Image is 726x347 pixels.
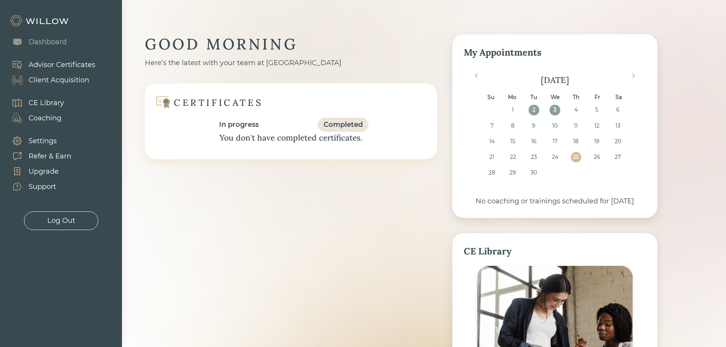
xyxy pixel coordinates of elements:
[464,196,646,206] div: No coaching or trainings scheduled for [DATE]
[29,37,67,47] div: Dashboard
[508,168,518,178] div: Choose Monday, September 29th, 2025
[29,113,61,123] div: Coaching
[529,121,539,131] div: Choose Tuesday, September 9th, 2025
[529,136,539,147] div: Choose Tuesday, September 16th, 2025
[4,57,95,72] a: Advisor Certificates
[592,92,603,102] div: Fr
[550,121,560,131] div: Choose Wednesday, September 10th, 2025
[145,34,437,54] div: GOOD MORNING
[487,168,497,178] div: Choose Sunday, September 28th, 2025
[550,92,560,102] div: We
[614,92,624,102] div: Sa
[219,120,259,130] div: In progress
[29,166,59,177] div: Upgrade
[592,121,602,131] div: Choose Friday, September 12th, 2025
[571,152,581,162] div: Choose Thursday, September 25th, 2025
[508,105,518,115] div: Choose Monday, September 1st, 2025
[529,105,539,115] div: Choose Tuesday, September 2nd, 2025
[466,105,643,183] div: month 2025-09
[507,92,518,102] div: Mo
[571,121,581,131] div: Choose Thursday, September 11th, 2025
[571,92,581,102] div: Th
[464,74,646,86] div: [DATE]
[10,15,71,27] img: Willow
[160,132,422,144] div: You don't have completed certificates.
[4,133,71,149] a: Settings
[4,34,67,50] a: Dashboard
[628,72,641,84] button: Next Month
[592,105,602,115] div: Choose Friday, September 5th, 2025
[550,105,560,115] div: Choose Wednesday, September 3rd, 2025
[4,110,64,126] a: Coaching
[487,121,497,131] div: Choose Sunday, September 7th, 2025
[529,152,539,162] div: Choose Tuesday, September 23rd, 2025
[571,105,581,115] div: Choose Thursday, September 4th, 2025
[469,72,481,84] button: Previous Month
[613,105,623,115] div: Choose Saturday, September 6th, 2025
[174,97,263,109] div: CERTIFICATES
[487,152,497,162] div: Choose Sunday, September 21st, 2025
[486,92,496,102] div: Su
[29,60,95,70] div: Advisor Certificates
[29,182,56,192] div: Support
[550,136,560,147] div: Choose Wednesday, September 17th, 2025
[529,92,539,102] div: Tu
[592,152,602,162] div: Choose Friday, September 26th, 2025
[613,121,623,131] div: Choose Saturday, September 13th, 2025
[508,121,518,131] div: Choose Monday, September 8th, 2025
[4,164,71,179] a: Upgrade
[592,136,602,147] div: Choose Friday, September 19th, 2025
[29,75,89,85] div: Client Acquisition
[324,120,363,130] div: Completed
[29,151,71,162] div: Refer & Earn
[4,149,71,164] a: Refer & Earn
[4,95,64,110] a: CE Library
[613,136,623,147] div: Choose Saturday, September 20th, 2025
[464,245,646,258] div: CE Library
[29,136,57,146] div: Settings
[4,72,95,88] a: Client Acquisition
[550,152,560,162] div: Choose Wednesday, September 24th, 2025
[487,136,497,147] div: Choose Sunday, September 14th, 2025
[47,216,75,226] div: Log Out
[571,136,581,147] div: Choose Thursday, September 18th, 2025
[145,58,437,68] div: Here’s the latest with your team at [GEOGRAPHIC_DATA]
[529,168,539,178] div: Choose Tuesday, September 30th, 2025
[508,152,518,162] div: Choose Monday, September 22nd, 2025
[508,136,518,147] div: Choose Monday, September 15th, 2025
[464,46,646,59] div: My Appointments
[613,152,623,162] div: Choose Saturday, September 27th, 2025
[29,98,64,108] div: CE Library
